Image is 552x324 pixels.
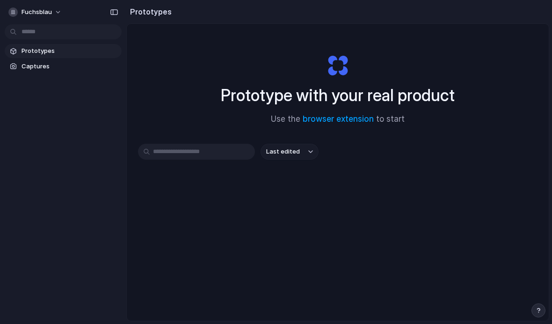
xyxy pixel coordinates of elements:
[261,144,319,160] button: Last edited
[5,5,66,20] button: fuchsblau
[221,83,455,108] h1: Prototype with your real product
[271,113,405,125] span: Use the to start
[126,6,172,17] h2: Prototypes
[22,46,118,56] span: Prototypes
[22,62,118,71] span: Captures
[5,59,122,74] a: Captures
[266,147,300,156] span: Last edited
[22,7,52,17] span: fuchsblau
[5,44,122,58] a: Prototypes
[303,114,374,124] a: browser extension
